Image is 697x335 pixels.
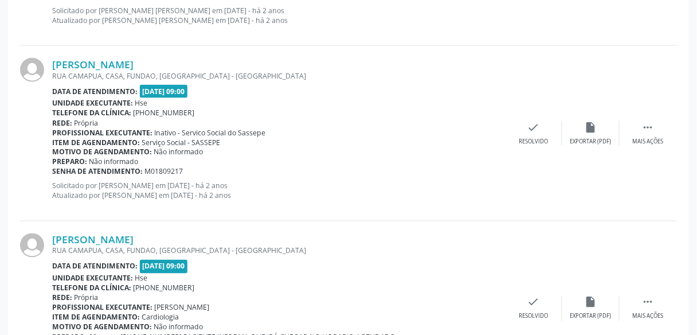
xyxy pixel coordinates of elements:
b: Preparo: [52,157,87,167]
i: insert_drive_file [585,121,597,134]
span: Não informado [154,322,203,332]
div: RUA CAMAPUA, CASA, FUNDAO, [GEOGRAPHIC_DATA] - [GEOGRAPHIC_DATA] [52,246,505,256]
p: Solicitado por [PERSON_NAME] em [DATE] - há 2 anos Atualizado por [PERSON_NAME] em [DATE] - há 2 ... [52,181,505,201]
span: Inativo - Servico Social do Sassepe [155,128,266,138]
b: Unidade executante: [52,98,133,108]
span: Própria [75,293,99,303]
a: [PERSON_NAME] [52,233,134,246]
span: Não informado [154,147,203,157]
div: Resolvido [519,138,548,146]
p: Solicitado por [PERSON_NAME] [PERSON_NAME] em [DATE] - há 2 anos Atualizado por [PERSON_NAME] [PE... [52,6,505,25]
b: Data de atendimento: [52,262,138,271]
b: Telefone da clínica: [52,283,131,293]
i: insert_drive_file [585,296,597,309]
i: check [527,296,540,309]
b: Senha de atendimento: [52,167,143,177]
b: Item de agendamento: [52,138,140,147]
b: Data de atendimento: [52,87,138,96]
b: Rede: [52,293,72,303]
span: [DATE] 09:00 [140,260,188,273]
i:  [642,121,655,134]
span: M01809217 [145,167,183,177]
div: Mais ações [633,313,664,321]
img: img [20,233,44,258]
span: [PHONE_NUMBER] [134,108,195,118]
span: [PHONE_NUMBER] [134,283,195,293]
span: Hse [135,274,148,283]
div: Resolvido [519,313,548,321]
span: [DATE] 09:00 [140,85,188,98]
img: img [20,58,44,82]
i:  [642,296,655,309]
span: Serviço Social - SASSEPE [142,138,221,147]
a: [PERSON_NAME] [52,58,134,71]
div: Exportar (PDF) [570,138,612,146]
span: [PERSON_NAME] [155,303,210,313]
div: Exportar (PDF) [570,313,612,321]
b: Motivo de agendamento: [52,147,152,157]
i: check [527,121,540,134]
b: Unidade executante: [52,274,133,283]
span: Hse [135,98,148,108]
b: Item de agendamento: [52,313,140,322]
b: Profissional executante: [52,128,152,138]
b: Motivo de agendamento: [52,322,152,332]
b: Profissional executante: [52,303,152,313]
span: Própria [75,118,99,128]
div: RUA CAMAPUA, CASA, FUNDAO, [GEOGRAPHIC_DATA] - [GEOGRAPHIC_DATA] [52,71,505,81]
b: Rede: [52,118,72,128]
span: Cardiologia [142,313,179,322]
b: Telefone da clínica: [52,108,131,118]
span: Não informado [89,157,139,167]
div: Mais ações [633,138,664,146]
